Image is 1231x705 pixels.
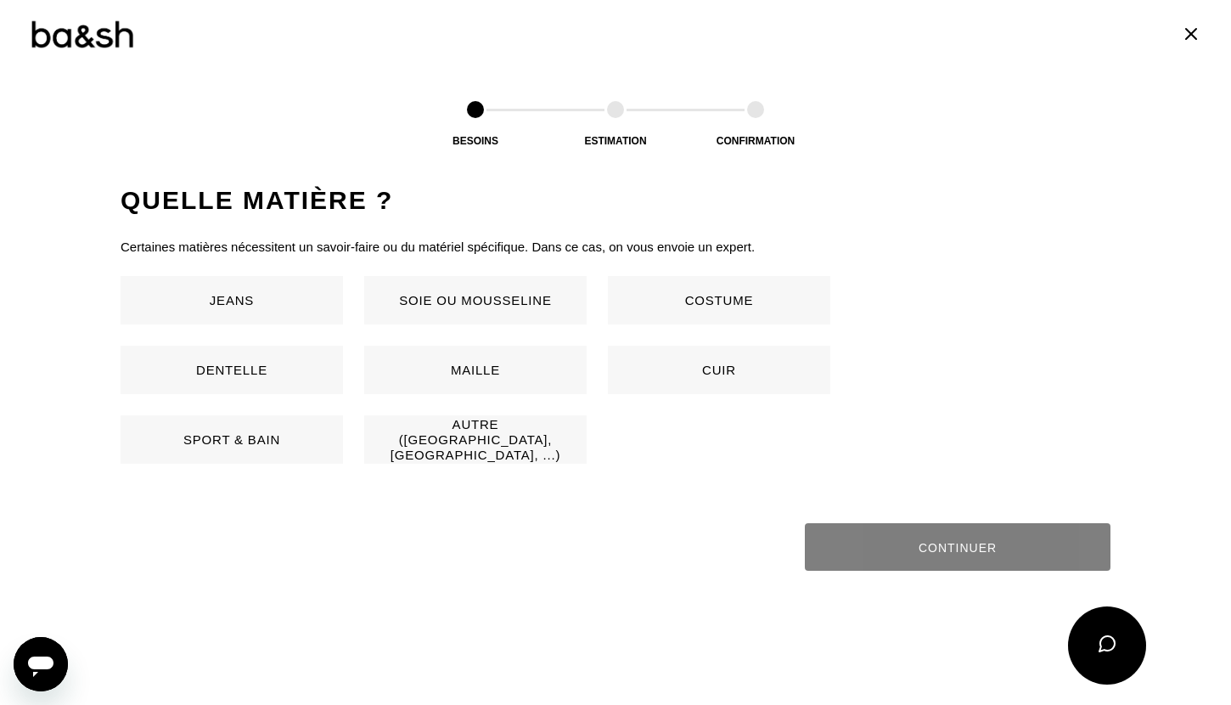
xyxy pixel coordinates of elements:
[364,276,587,324] button: Soie ou mousseline
[364,415,587,464] button: Autre ([GEOGRAPHIC_DATA], [GEOGRAPHIC_DATA], ...)
[121,238,1110,256] p: Certaines matières nécessitent un savoir-faire ou du matériel spécifique. Dans ce cas, on vous en...
[608,276,830,324] button: Costume
[671,135,840,147] div: Confirmation
[121,415,343,464] button: Sport & bain
[121,183,1110,217] h2: Quelle matière ?
[805,523,1110,571] button: Continuer
[364,346,587,394] button: Maille
[121,276,343,324] button: Jeans
[608,346,830,394] button: Cuir
[531,135,700,147] div: Estimation
[14,637,68,691] iframe: Button to launch messaging window
[391,135,560,147] div: Besoins
[121,346,343,394] button: Dentelle
[30,19,134,50] img: Logo ba&sh by Tilli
